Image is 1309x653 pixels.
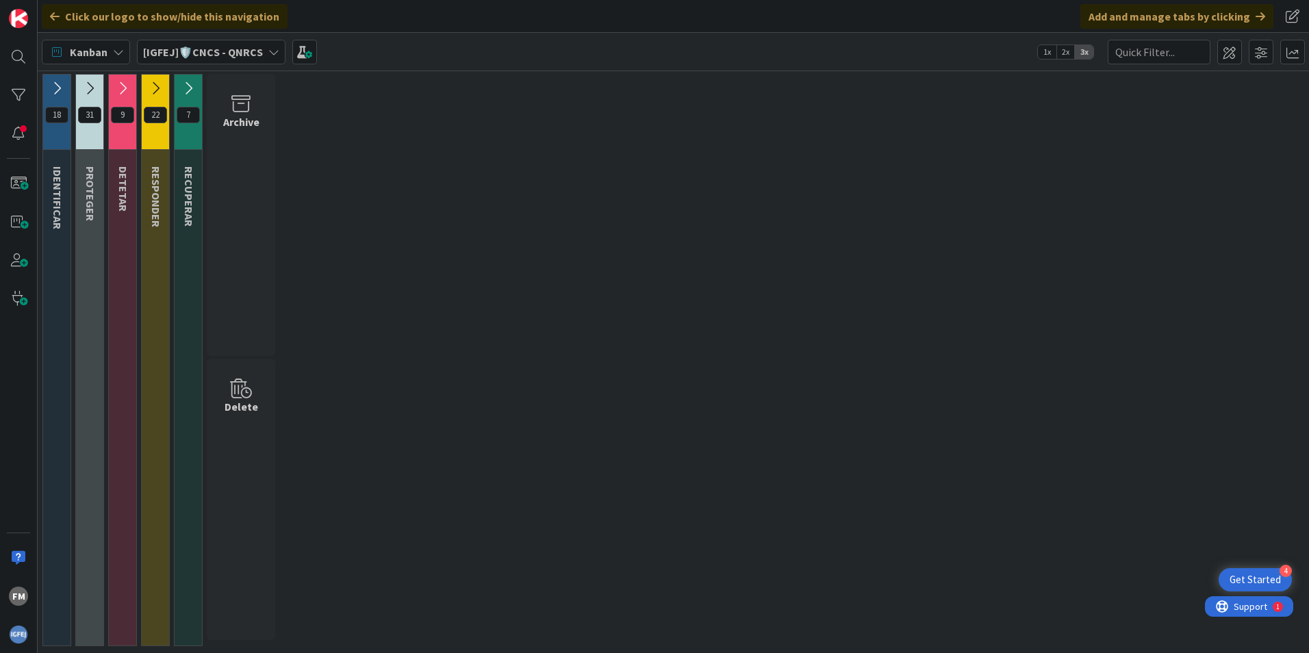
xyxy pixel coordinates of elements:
[9,9,28,28] img: Visit kanbanzone.com
[1280,565,1292,577] div: 4
[51,166,64,229] span: IDENTIFICAR
[78,107,101,123] span: 31
[1038,45,1056,59] span: 1x
[1108,40,1210,64] input: Quick Filter...
[143,45,263,59] b: [IGFEJ]🛡️CNCS - QNRCS
[1056,45,1075,59] span: 2x
[71,5,75,16] div: 1
[182,166,196,227] span: RECUPERAR
[116,166,130,212] span: DETETAR
[1219,568,1292,591] div: Open Get Started checklist, remaining modules: 4
[1075,45,1093,59] span: 3x
[9,625,28,644] img: avatar
[1230,573,1281,587] div: Get Started
[1080,4,1273,29] div: Add and manage tabs by clicking
[225,398,258,415] div: Delete
[223,114,259,130] div: Archive
[144,107,167,123] span: 22
[177,107,200,123] span: 7
[149,166,163,227] span: RESPONDER
[84,166,97,221] span: PROTEGER
[29,2,62,18] span: Support
[45,107,68,123] span: 18
[111,107,134,123] span: 9
[70,44,107,60] span: Kanban
[42,4,288,29] div: Click our logo to show/hide this navigation
[9,587,28,606] div: FM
